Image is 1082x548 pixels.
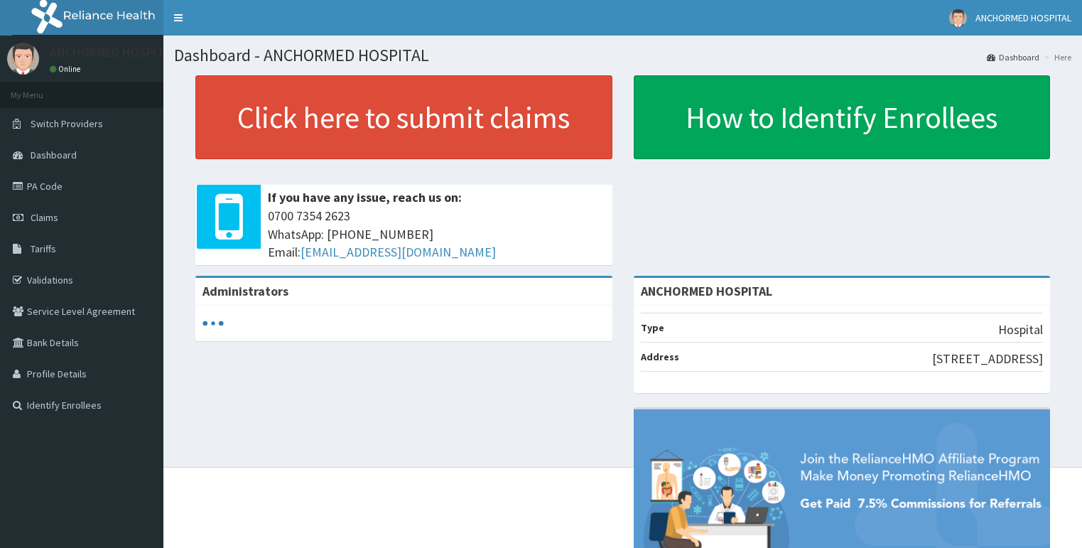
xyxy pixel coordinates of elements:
[31,149,77,161] span: Dashboard
[174,46,1071,65] h1: Dashboard - ANCHORMED HOSPITAL
[31,117,103,130] span: Switch Providers
[268,189,462,205] b: If you have any issue, reach us on:
[31,211,58,224] span: Claims
[949,9,967,27] img: User Image
[975,11,1071,24] span: ANCHORMED HOSPITAL
[31,242,56,255] span: Tariffs
[1041,51,1071,63] li: Here
[932,350,1043,368] p: [STREET_ADDRESS]
[268,207,605,262] span: 0700 7354 2623 WhatsApp: [PHONE_NUMBER] Email:
[998,321,1043,339] p: Hospital
[301,244,496,260] a: [EMAIL_ADDRESS][DOMAIN_NAME]
[634,75,1051,159] a: How to Identify Enrollees
[641,283,772,299] strong: ANCHORMED HOSPITAL
[641,350,679,363] b: Address
[202,313,224,334] svg: audio-loading
[50,64,84,74] a: Online
[641,321,664,334] b: Type
[50,46,178,59] p: ANCHORMED HOSPITAL
[7,43,39,75] img: User Image
[195,75,612,159] a: Click here to submit claims
[987,51,1039,63] a: Dashboard
[202,283,288,299] b: Administrators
